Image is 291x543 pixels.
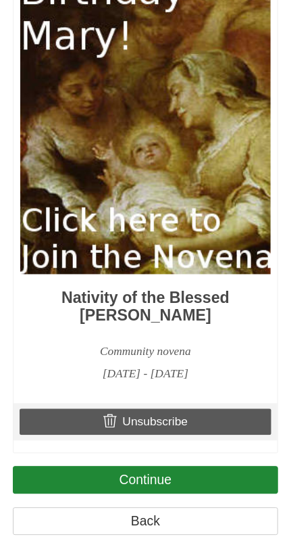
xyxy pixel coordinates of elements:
[20,341,271,363] div: Community novena
[20,363,271,385] div: [DATE] - [DATE]
[13,467,277,494] a: Continue
[20,290,271,325] h3: Nativity of the Blessed [PERSON_NAME]
[13,508,277,536] a: Back
[20,409,271,435] a: Unsubscribe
